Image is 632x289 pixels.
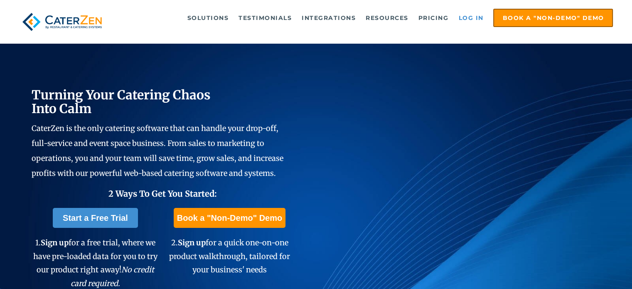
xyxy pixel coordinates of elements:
a: Book a "Non-Demo" Demo [174,208,285,228]
a: Start a Free Trial [53,208,138,228]
span: Sign up [41,238,69,247]
span: 2. for a quick one-on-one product walkthrough, tailored for your business' needs [169,238,290,274]
a: Book a "Non-Demo" Demo [493,9,613,27]
a: Log in [454,10,487,26]
span: Turning Your Catering Chaos Into Calm [32,87,211,116]
span: Sign up [177,238,205,247]
em: No credit card required. [71,265,154,288]
span: 2 Ways To Get You Started: [108,188,216,199]
div: Navigation Menu [120,9,613,27]
a: Solutions [183,10,233,26]
a: Testimonials [234,10,296,26]
a: Resources [361,10,413,26]
span: 1. for a free trial, where we have pre-loaded data for you to try our product right away! [33,238,157,288]
img: caterzen [19,9,106,35]
a: Integrations [298,10,360,26]
span: CaterZen is the only catering software that can handle your drop-off, full-service and event spac... [32,124,283,178]
a: Pricing [414,10,453,26]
